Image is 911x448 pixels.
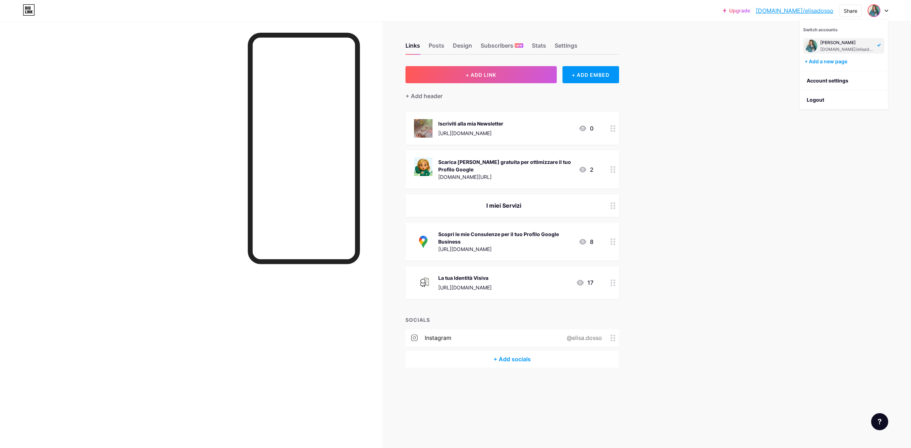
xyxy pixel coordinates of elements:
[555,41,577,54] div: Settings
[578,124,593,133] div: 0
[820,40,875,46] div: [PERSON_NAME]
[438,230,573,245] div: Scopri le mie Consulenze per il tuo Profilo Google Business
[429,41,444,54] div: Posts
[532,41,546,54] div: Stats
[438,284,492,291] div: [URL][DOMAIN_NAME]
[578,238,593,246] div: 8
[578,165,593,174] div: 2
[405,316,619,324] div: SOCIALS
[414,273,433,292] img: La tua Identità Visiva
[405,92,443,100] div: + Add header
[438,158,573,173] div: Scarica [PERSON_NAME] gratuita per ottimizzare il tuo Profilo Google
[562,66,619,83] div: + ADD EMBED
[756,6,833,15] a: [DOMAIN_NAME]/elisadosso
[555,334,611,342] div: @elisa.dosso
[844,7,857,15] div: Share
[515,43,522,48] span: NEW
[405,351,619,368] div: + Add socials
[414,201,593,210] div: I miei Servizi
[800,90,888,110] li: Logout
[438,274,492,282] div: La tua Identità Visiva
[803,27,838,32] span: Switch accounts
[438,120,503,127] div: Iscriviti alla mia Newsletter
[805,39,817,52] img: Elisa Dosso
[800,71,888,90] a: Account settings
[820,47,875,52] div: [DOMAIN_NAME]/elisadosso
[438,173,573,181] div: [DOMAIN_NAME][URL]
[723,8,750,14] a: Upgrade
[414,158,433,176] img: Scarica la GUIDA gratuita per ottimizzare il tuo Profilo Google
[868,5,880,16] img: Elisa Dosso
[438,245,573,253] div: [URL][DOMAIN_NAME]
[576,278,593,287] div: 17
[414,119,433,138] img: Iscriviti alla mia Newsletter
[481,41,523,54] div: Subscribers
[425,334,451,342] div: instagram
[453,41,472,54] div: Design
[805,58,884,65] div: + Add a new page
[414,230,433,248] img: Scopri le mie Consulenze per il tuo Profilo Google Business
[405,66,557,83] button: + ADD LINK
[438,129,503,137] div: [URL][DOMAIN_NAME]
[405,41,420,54] div: Links
[466,72,496,78] span: + ADD LINK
